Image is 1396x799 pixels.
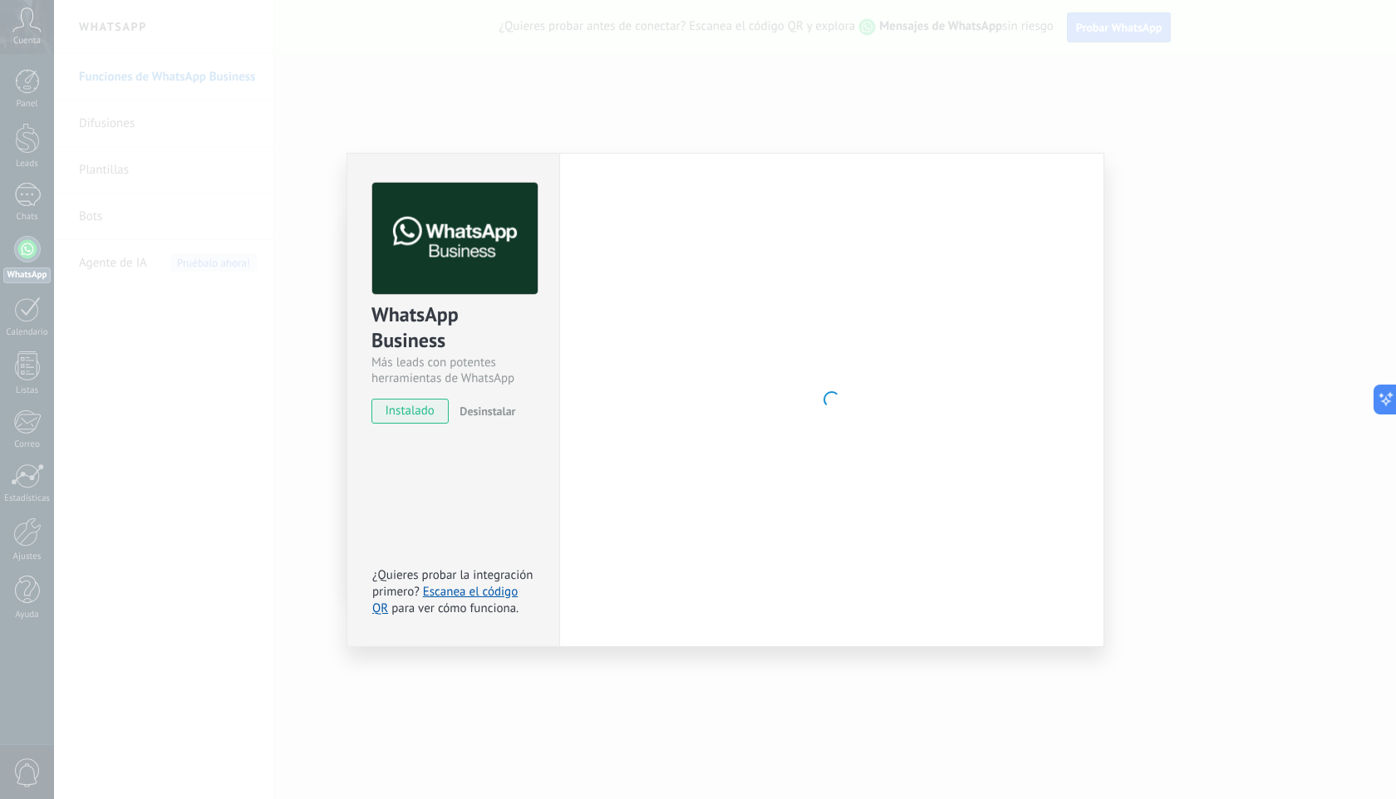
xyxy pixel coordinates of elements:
button: Desinstalar [453,399,515,424]
span: ¿Quieres probar la integración primero? [372,567,533,600]
a: Escanea el código QR [372,584,518,616]
span: instalado [372,399,448,424]
span: Desinstalar [460,404,515,419]
div: WhatsApp Business [371,301,535,355]
img: logo_main.png [372,183,538,295]
div: Más leads con potentes herramientas de WhatsApp [371,355,535,386]
span: para ver cómo funciona. [391,600,519,616]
